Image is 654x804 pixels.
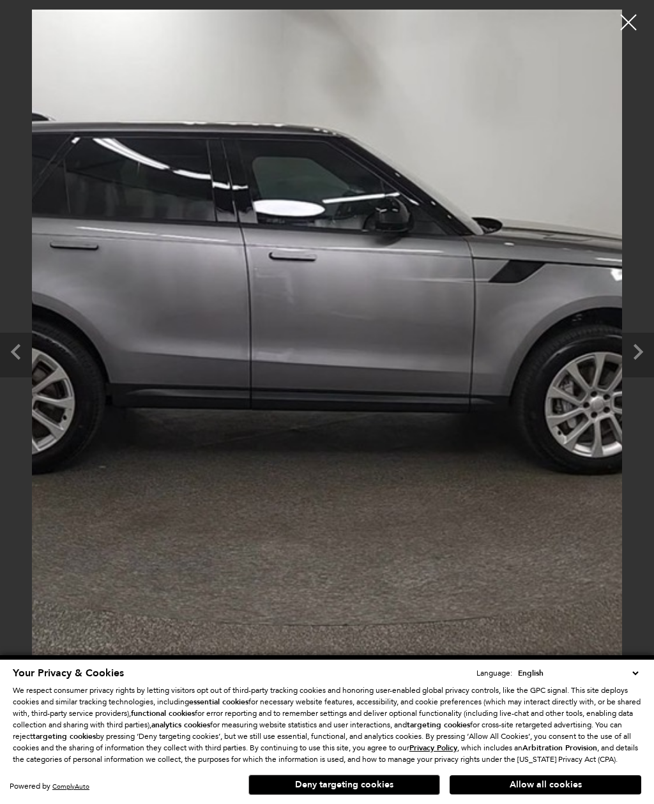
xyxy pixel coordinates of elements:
[151,720,210,730] strong: analytics cookies
[450,775,641,794] button: Allow all cookies
[13,685,641,765] p: We respect consumer privacy rights by letting visitors opt out of third-party tracking cookies an...
[131,708,195,718] strong: functional cookies
[409,743,457,753] u: Privacy Policy
[522,743,597,753] strong: Arbitration Provision
[407,720,470,730] strong: targeting cookies
[10,782,89,791] div: Powered by
[32,10,622,686] div: 9 / 34
[52,782,89,791] a: ComplyAuto
[33,731,96,741] strong: targeting cookies
[13,666,124,680] span: Your Privacy & Cookies
[476,669,512,677] div: Language:
[189,697,248,707] strong: essential cookies
[515,667,641,679] select: Language Select
[622,333,654,377] div: Next slide
[248,775,440,795] button: Deny targeting cookies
